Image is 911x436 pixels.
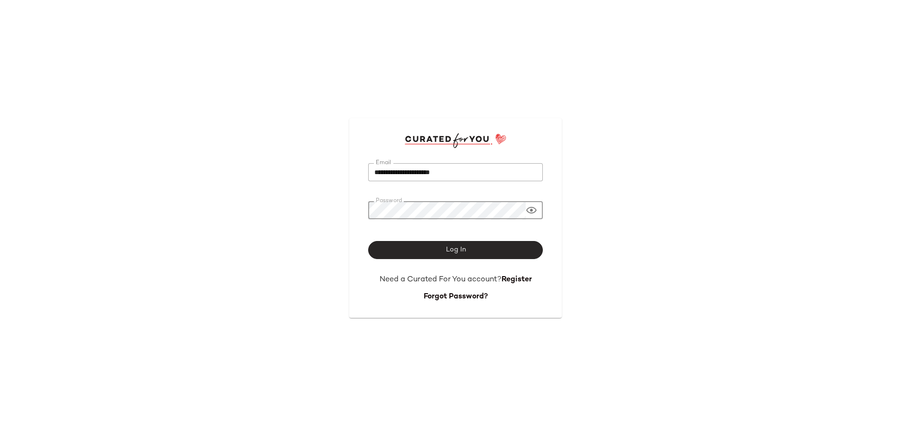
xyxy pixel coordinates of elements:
button: Log In [368,241,543,259]
span: Log In [445,246,465,254]
a: Register [502,276,532,284]
img: cfy_login_logo.DGdB1djN.svg [405,133,507,148]
a: Forgot Password? [424,293,488,301]
span: Need a Curated For You account? [380,276,502,284]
